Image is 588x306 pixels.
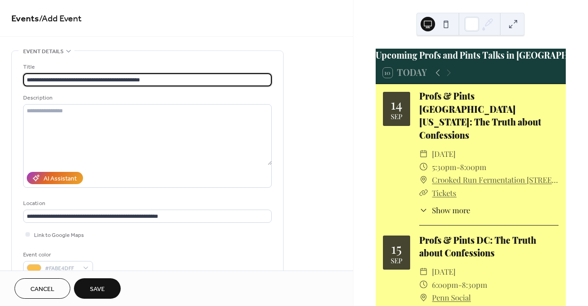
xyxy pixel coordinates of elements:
span: - [458,278,462,291]
span: #FABE4DFF [45,264,78,273]
a: Penn Social [432,291,471,304]
span: Cancel [30,285,54,294]
div: Title [23,62,270,72]
div: 14 [391,97,402,111]
div: Location [23,199,270,208]
div: ​ [419,291,428,304]
div: 15 [391,241,402,255]
a: Profs & Pints [GEOGRAPHIC_DATA][US_STATE]: The Truth about Confessions [419,90,541,141]
button: AI Assistant [27,172,83,184]
button: Save [74,278,121,299]
div: ​ [419,205,428,216]
span: 8:30pm [462,278,487,291]
div: AI Assistant [44,174,77,184]
a: Events [11,10,39,28]
button: ​Show more [419,205,470,216]
div: ​ [419,173,428,186]
span: [DATE] [432,265,456,278]
div: ​ [419,278,428,291]
div: ​ [419,147,428,161]
span: [DATE] [432,147,456,161]
span: Link to Google Maps [34,231,84,240]
span: 6:00pm [432,278,458,291]
div: Sep [391,257,402,264]
a: Crooked Run Fermentation [STREET_ADDRESS][PERSON_NAME][PERSON_NAME] [432,173,559,186]
a: Tickets [432,188,456,198]
div: Upcoming Profs and Pints Talks in [GEOGRAPHIC_DATA][US_STATE] [376,49,566,62]
div: ​ [419,265,428,278]
div: Event color [23,250,91,260]
span: - [456,161,460,174]
div: ​ [419,161,428,174]
button: Cancel [15,278,70,299]
div: Sep [391,113,402,120]
div: ​ [419,186,428,200]
span: / Add Event [39,10,82,28]
a: Profs & Pints DC: The Truth about Confessions [419,234,536,259]
span: Show more [432,205,470,216]
div: Description [23,93,270,103]
span: 5:30pm [432,161,456,174]
span: Save [90,285,105,294]
span: Event details [23,47,64,56]
span: 8:00pm [460,161,486,174]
